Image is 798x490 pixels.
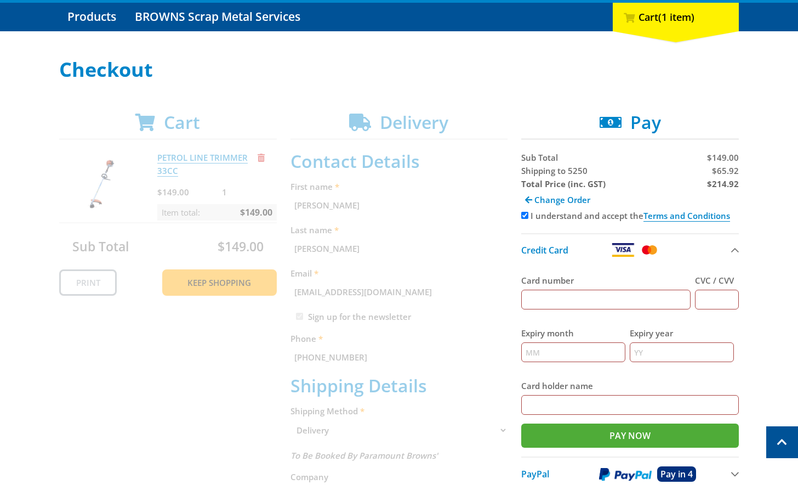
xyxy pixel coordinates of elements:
[521,379,739,392] label: Card holder name
[712,165,739,176] span: $65.92
[658,10,694,24] span: (1 item)
[707,178,739,189] strong: $214.92
[613,3,739,31] div: Cart
[59,3,124,31] a: Go to the Products page
[643,210,730,222] a: Terms and Conditions
[534,194,590,205] span: Change Order
[630,326,734,340] label: Expiry year
[521,468,549,480] span: PayPal
[630,110,661,134] span: Pay
[127,3,309,31] a: Go to the BROWNS Scrap Metal Services page
[531,210,730,221] label: I understand and accept the
[59,59,739,81] h1: Checkout
[521,244,568,256] span: Credit Card
[695,274,739,287] label: CVC / CVV
[521,233,739,266] button: Credit Card
[521,274,691,287] label: Card number
[630,342,734,362] input: YY
[640,243,659,257] img: Mastercard
[660,468,693,480] span: Pay in 4
[521,178,606,189] strong: Total Price (inc. GST)
[521,190,594,209] a: Change Order
[521,424,739,448] input: Pay Now
[521,342,625,362] input: MM
[611,243,635,257] img: Visa
[521,165,588,176] span: Shipping to 5250
[599,468,652,481] img: PayPal
[521,326,625,340] label: Expiry month
[521,152,558,163] span: Sub Total
[707,152,739,163] span: $149.00
[521,212,528,219] input: Please accept the terms and conditions.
